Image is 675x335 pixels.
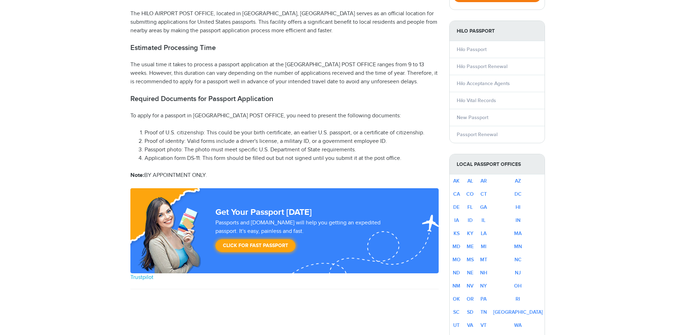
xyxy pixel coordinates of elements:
[514,191,522,197] a: DC
[130,95,439,103] h2: Required Documents for Passport Application
[452,283,460,289] a: NM
[482,217,485,223] a: IL
[145,154,439,163] li: Application form DS-11: This form should be filled out but not signed until you submit it at the ...
[466,191,474,197] a: CO
[453,204,460,210] a: DE
[215,239,296,252] a: Click for Fast Passport
[493,309,543,315] a: [GEOGRAPHIC_DATA]
[453,191,460,197] a: CA
[514,230,522,236] a: MA
[453,178,460,184] a: AK
[514,244,522,250] a: MN
[453,309,460,315] a: SC
[480,257,487,263] a: MT
[480,283,487,289] a: NY
[457,63,507,69] a: Hilo Passport Renewal
[515,270,521,276] a: NJ
[452,257,461,263] a: MO
[130,10,439,35] p: The HILO AIRPORT POST OFFICE, located in [GEOGRAPHIC_DATA], [GEOGRAPHIC_DATA] serves as an offici...
[480,178,487,184] a: AR
[467,178,473,184] a: AL
[467,230,473,236] a: KY
[130,172,144,179] strong: Note:
[480,309,487,315] a: TN
[454,230,460,236] a: KS
[514,283,522,289] a: OH
[467,283,473,289] a: NV
[467,270,473,276] a: NE
[215,207,312,217] strong: Get Your Passport [DATE]
[130,61,439,86] p: The usual time it takes to process a passport application at the [GEOGRAPHIC_DATA] POST OFFICE ra...
[481,230,486,236] a: LA
[467,204,473,210] a: FL
[514,257,522,263] a: NC
[480,322,486,328] a: VT
[516,217,521,223] a: IN
[145,146,439,154] li: Passport photo: The photo must meet specific U.S. Department of State requirements.
[516,296,520,302] a: RI
[467,296,474,302] a: OR
[516,204,521,210] a: HI
[467,309,473,315] a: SD
[454,217,459,223] a: IA
[213,219,406,256] div: Passports and [DOMAIN_NAME] will help you getting an expedited passport. It's easy, painless and ...
[145,137,439,146] li: Proof of identity: Valid forms include a driver's license, a military ID, or a government employe...
[480,191,487,197] a: CT
[467,257,474,263] a: MS
[468,217,473,223] a: ID
[145,129,439,137] li: Proof of U.S. citizenship: This could be your birth certificate, an earlier U.S. passport, or a c...
[450,154,545,174] strong: Local Passport Offices
[450,21,545,41] strong: Hilo Passport
[452,244,460,250] a: MD
[515,178,521,184] a: AZ
[453,296,460,302] a: OK
[457,115,488,121] a: New Passport
[130,44,439,52] h2: Estimated Processing Time
[130,112,439,120] p: To apply for a passport in [GEOGRAPHIC_DATA] POST OFFICE, you need to present the following docum...
[457,97,496,104] a: Hilo Vital Records
[457,46,486,52] a: Hilo Passport
[480,296,486,302] a: PA
[467,244,474,250] a: ME
[514,322,522,328] a: WA
[457,80,510,86] a: Hilo Acceptance Agents
[453,322,460,328] a: UT
[130,171,439,180] p: BY APPOINTMENT ONLY.
[453,270,460,276] a: ND
[467,322,473,328] a: VA
[480,270,487,276] a: NH
[481,244,486,250] a: MI
[130,274,153,281] a: Trustpilot
[480,204,487,210] a: GA
[457,132,497,138] a: Passport Renewal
